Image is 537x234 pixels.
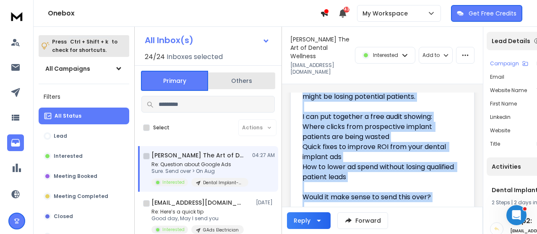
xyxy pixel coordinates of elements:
[362,9,411,18] p: My Workspace
[153,124,169,131] label: Select
[252,152,275,159] p: 04:27 AM
[141,71,208,91] button: Primary
[208,72,275,90] button: Others
[490,141,500,147] p: title
[151,198,244,207] h1: [EMAIL_ADDRESS][DOMAIN_NAME]
[8,8,25,24] img: logo
[302,192,456,202] div: Would it make sense to send this over?
[54,133,67,139] p: Lead
[39,208,129,225] button: Closed
[290,62,350,75] p: [EMAIL_ADDRESS][DOMAIN_NAME]
[162,179,185,185] p: Interested
[39,148,129,165] button: Interested
[256,199,275,206] p: [DATE]
[151,215,244,222] p: Good day, May I send you
[490,60,528,67] button: Campaign
[54,153,83,159] p: Interested
[290,35,350,60] h1: [PERSON_NAME] The Art of Dental Wellness
[39,60,129,77] button: All Campaigns
[373,52,398,59] p: Interested
[302,122,456,142] div: Where clicks from prospective implant patients are being wasted
[145,36,193,44] h1: All Inbox(s)
[337,212,388,229] button: Forward
[302,112,456,122] div: I can put together a free audit showing:
[39,188,129,205] button: Meeting Completed
[294,216,310,225] div: Reply
[422,52,440,59] p: Add to
[145,52,165,62] span: 24 / 24
[492,199,510,206] span: 2 Steps
[52,38,117,54] p: Press to check for shortcuts.
[469,9,516,18] p: Get Free Credits
[302,162,456,182] div: How to lower ad spend without losing qualified patient leads
[203,227,239,233] p: GAds Electrician
[151,168,248,175] p: Sure. Send over > On Aug
[55,113,81,119] p: All Status
[151,208,244,215] p: Re: Here’s a quick tip
[54,173,97,180] p: Meeting Booked
[506,205,527,225] iframe: Intercom live chat
[39,128,129,144] button: Lead
[69,37,109,46] span: Ctrl + Shift + k
[54,213,73,220] p: Closed
[490,87,527,94] p: Website Name
[344,7,349,13] span: 42
[151,151,244,159] h1: [PERSON_NAME] The Art of Dental Wellness
[45,64,90,73] h1: All Campaigns
[490,60,519,67] p: Campaign
[162,226,185,233] p: Interested
[39,91,129,103] h3: Filters
[48,8,320,18] h1: Onebox
[167,52,223,62] h3: Inboxes selected
[39,108,129,124] button: All Status
[492,37,530,45] p: Lead Details
[490,74,504,80] p: Email
[490,127,510,134] p: website
[287,212,331,229] button: Reply
[138,32,276,49] button: All Inbox(s)
[302,142,456,162] div: Quick fixes to improve ROI from your dental implant ads
[54,193,108,200] p: Meeting Completed
[39,168,129,185] button: Meeting Booked
[490,114,511,121] p: linkedin
[151,161,248,168] p: Re: Question about Google Ads
[490,100,517,107] p: First Name
[451,5,522,22] button: Get Free Credits
[203,180,243,186] p: Dental Implant-Ads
